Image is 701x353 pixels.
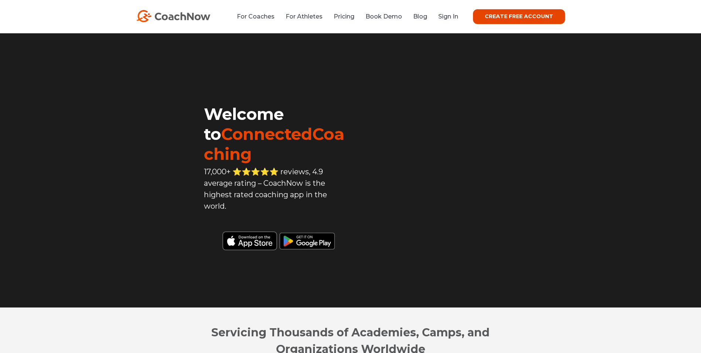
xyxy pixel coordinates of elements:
[204,104,350,164] h1: Welcome to
[237,13,275,20] a: For Coaches
[438,13,458,20] a: Sign In
[473,9,565,24] a: CREATE FREE ACCOUNT
[204,124,344,164] span: ConnectedCoaching
[204,228,350,250] img: Black Download CoachNow on the App Store Button
[365,13,402,20] a: Book Demo
[413,13,427,20] a: Blog
[334,13,354,20] a: Pricing
[204,167,327,211] span: 17,000+ ⭐️⭐️⭐️⭐️⭐️ reviews, 4.9 average rating – CoachNow is the highest rated coaching app in th...
[286,13,323,20] a: For Athletes
[136,10,210,22] img: CoachNow Logo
